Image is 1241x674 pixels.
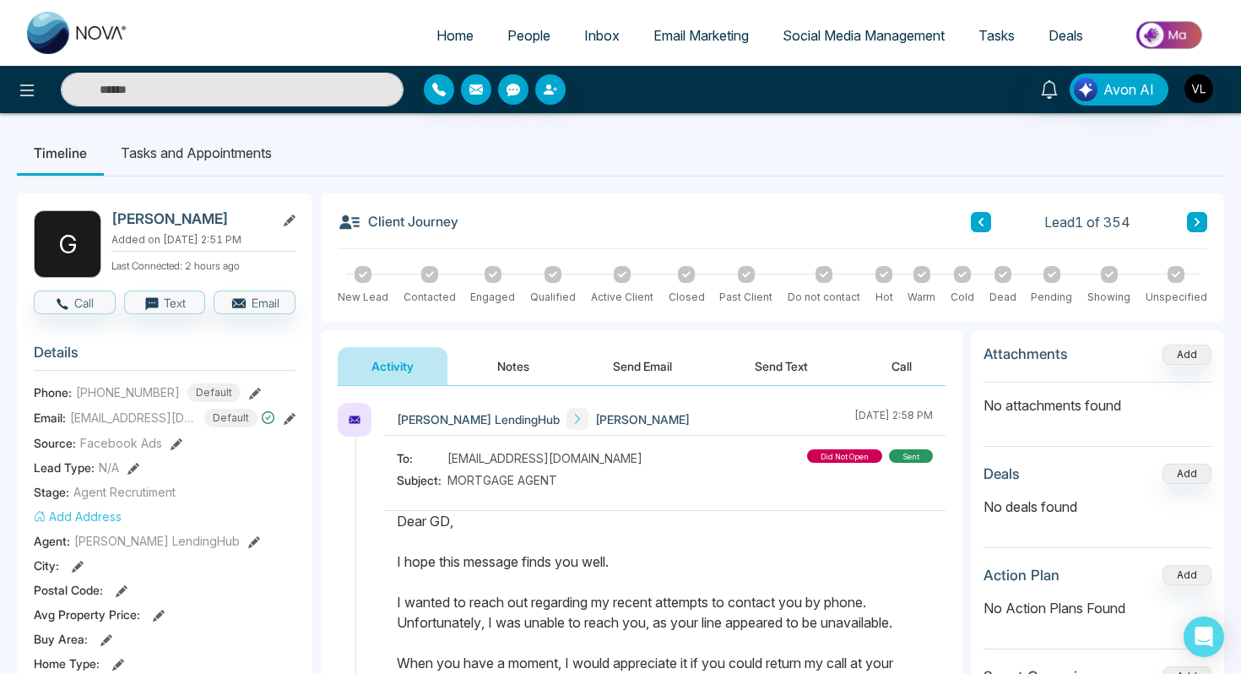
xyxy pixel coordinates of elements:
[653,27,749,44] span: Email Marketing
[1184,617,1224,657] div: Open Intercom Messenger
[1087,290,1130,305] div: Showing
[984,567,1059,584] h3: Action Plan
[338,290,388,305] div: New Lead
[447,449,642,467] span: [EMAIL_ADDRESS][DOMAIN_NAME]
[34,581,103,599] span: Postal Code :
[111,210,268,227] h2: [PERSON_NAME]
[875,290,893,305] div: Hot
[397,471,447,489] span: Subject:
[951,290,974,305] div: Cold
[989,290,1016,305] div: Dead
[34,483,69,501] span: Stage:
[1108,16,1231,54] img: Market-place.gif
[34,344,295,370] h3: Details
[27,12,128,54] img: Nova CRM Logo
[1070,73,1168,106] button: Avon AI
[962,19,1032,52] a: Tasks
[74,532,240,550] span: [PERSON_NAME] LendingHub
[34,459,95,476] span: Lead Type:
[420,19,490,52] a: Home
[889,449,933,463] div: sent
[104,130,289,176] li: Tasks and Appointments
[124,291,206,314] button: Text
[984,598,1211,618] p: No Action Plans Found
[984,497,1211,517] p: No deals found
[507,27,550,44] span: People
[567,19,637,52] a: Inbox
[669,290,705,305] div: Closed
[783,27,945,44] span: Social Media Management
[111,232,295,247] p: Added on [DATE] 2:51 PM
[204,409,257,427] span: Default
[984,383,1211,416] p: No attachments found
[34,606,140,623] span: Avg Property Price :
[34,630,88,648] span: Buy Area :
[73,483,176,501] span: Agent Recrutiment
[1162,345,1211,365] button: Add
[1074,78,1097,101] img: Lead Flow
[214,291,295,314] button: Email
[34,557,59,574] span: City :
[584,27,620,44] span: Inbox
[34,383,72,401] span: Phone:
[978,27,1015,44] span: Tasks
[404,290,456,305] div: Contacted
[1146,290,1207,305] div: Unspecified
[858,347,946,385] button: Call
[530,290,576,305] div: Qualified
[17,130,104,176] li: Timeline
[397,410,560,428] span: [PERSON_NAME] LendingHub
[76,383,180,401] span: [PHONE_NUMBER]
[436,27,474,44] span: Home
[34,434,76,452] span: Source:
[338,210,458,234] h3: Client Journey
[70,409,197,427] span: [EMAIL_ADDRESS][DOMAIN_NAME]
[721,347,842,385] button: Send Text
[1162,346,1211,361] span: Add
[807,449,882,463] div: did not open
[1184,74,1213,103] img: User Avatar
[34,210,101,278] div: G
[788,290,860,305] div: Do not contact
[338,347,447,385] button: Activity
[719,290,772,305] div: Past Client
[34,409,66,427] span: Email:
[637,19,766,52] a: Email Marketing
[34,655,100,672] span: Home Type :
[1103,79,1154,100] span: Avon AI
[397,449,447,467] span: To:
[766,19,962,52] a: Social Media Management
[579,347,706,385] button: Send Email
[591,290,653,305] div: Active Client
[99,459,119,476] span: N/A
[34,532,70,550] span: Agent:
[595,410,690,428] span: [PERSON_NAME]
[80,434,162,452] span: Facebook Ads
[34,508,122,525] button: Add Address
[908,290,935,305] div: Warm
[111,255,295,274] p: Last Connected: 2 hours ago
[187,383,241,402] span: Default
[984,465,1020,482] h3: Deals
[1032,19,1100,52] a: Deals
[470,290,515,305] div: Engaged
[447,471,557,489] span: MORTGAGE AGENT
[854,408,933,430] div: [DATE] 2:58 PM
[463,347,563,385] button: Notes
[1049,27,1083,44] span: Deals
[1044,212,1130,232] span: Lead 1 of 354
[984,345,1068,362] h3: Attachments
[490,19,567,52] a: People
[1162,464,1211,484] button: Add
[1031,290,1072,305] div: Pending
[1162,565,1211,585] button: Add
[34,291,116,314] button: Call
